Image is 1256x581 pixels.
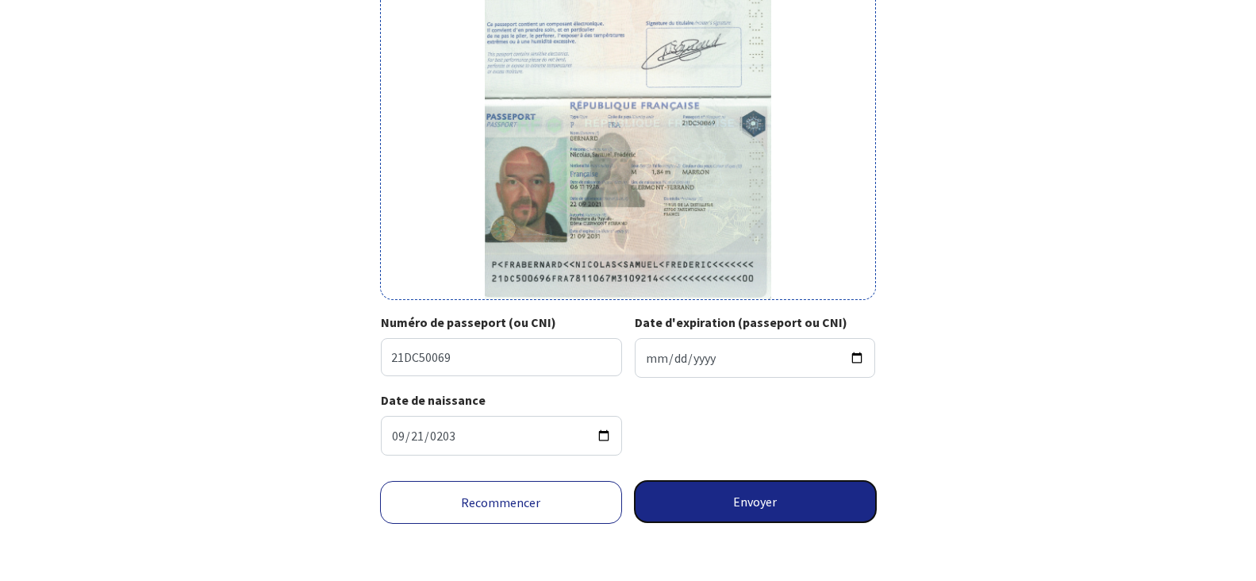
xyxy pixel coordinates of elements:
strong: Date d'expiration (passeport ou CNI) [635,314,847,330]
button: Envoyer [635,481,877,522]
strong: Numéro de passeport (ou CNI) [381,314,556,330]
strong: Date de naissance [381,392,486,408]
a: Recommencer [380,481,622,524]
